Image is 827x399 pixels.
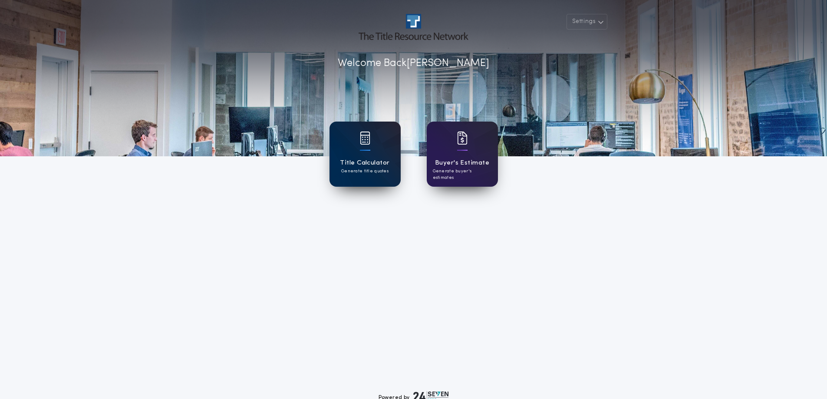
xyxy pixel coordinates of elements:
p: Welcome Back [PERSON_NAME] [338,56,489,71]
img: card icon [457,132,468,145]
img: account-logo [359,14,468,40]
button: Settings [567,14,607,30]
h1: Title Calculator [340,158,389,168]
a: card iconBuyer's EstimateGenerate buyer's estimates [427,122,498,187]
h1: Buyer's Estimate [435,158,489,168]
p: Generate buyer's estimates [433,168,492,181]
a: card iconTitle CalculatorGenerate title quotes [329,122,401,187]
p: Generate title quotes [341,168,389,175]
img: card icon [360,132,370,145]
